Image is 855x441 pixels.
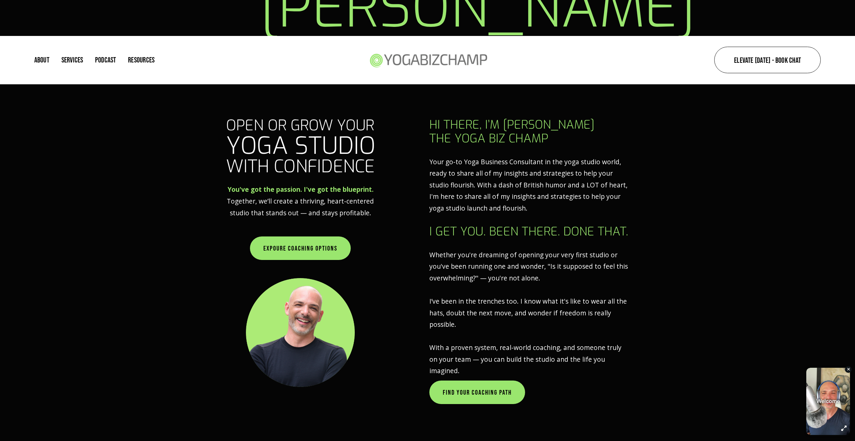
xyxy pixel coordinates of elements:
span: Yoga Studio [226,130,375,162]
a: Elevate [DATE] - Book Chat [714,47,821,74]
span: Open or Grow Your [226,116,374,135]
h3: hi there, i’m [PERSON_NAME] the yoga biz champ [429,118,629,145]
a: Podcast [95,55,116,64]
p: Whether you're dreaming of opening your very first studio or you've been running one and wonder, ... [429,249,629,377]
img: Yoga Biz Champ [366,44,490,76]
a: EXPOURE COACHING OPTIONS [250,236,351,260]
h3: i get you. Been there. Done that. [429,225,629,238]
a: Services [61,55,83,64]
a: About [34,55,49,64]
a: folder dropdown [128,55,155,64]
p: Together, we’ll create a thriving, heart-centered studio that stands out — and stays profitable. [226,184,375,219]
a: FIND YOUR COACHING PATH [429,381,525,404]
p: Your go-to Yoga Business Consultant in the yoga studio world, ready to share all of my insights a... [429,156,629,214]
span: with Confidence [226,155,375,178]
iframe: chipbot-button-iframe [803,364,853,439]
strong: You've got the passion. I've got the blueprint. [227,185,374,194]
span: Resources [128,56,155,63]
